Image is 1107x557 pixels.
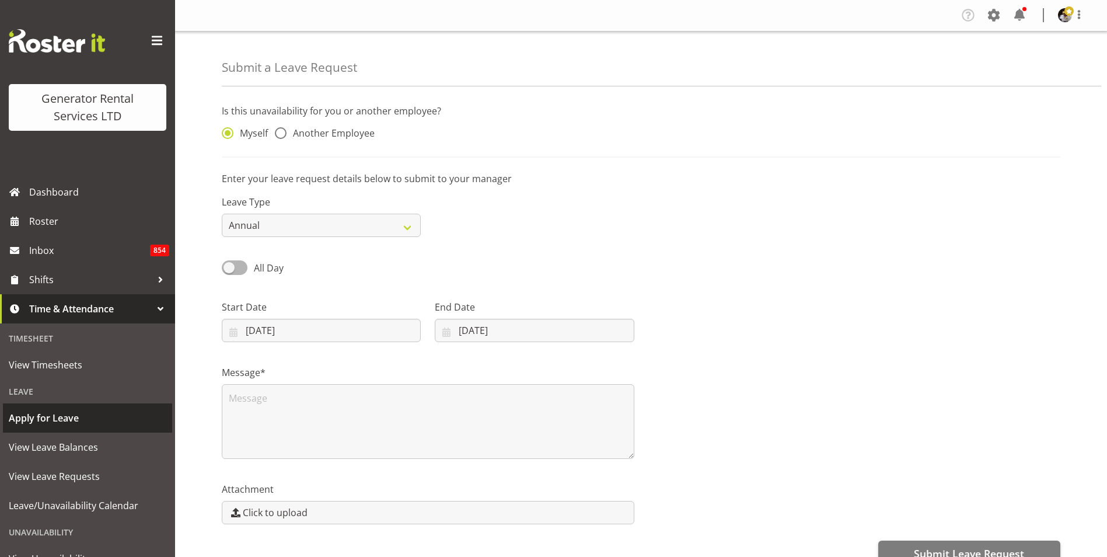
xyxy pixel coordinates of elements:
[222,61,357,74] h4: Submit a Leave Request
[222,104,1060,118] p: Is this unavailability for you or another employee?
[3,403,172,433] a: Apply for Leave
[9,29,105,53] img: Rosterit website logo
[222,482,634,496] label: Attachment
[150,245,169,256] span: 854
[1058,8,1072,22] img: andrew-crenfeldtab2e0c3de70d43fd7286f7b271d34304.png
[233,127,268,139] span: Myself
[222,365,634,380] label: Message*
[9,409,166,427] span: Apply for Leave
[3,326,172,350] div: Timesheet
[29,213,169,230] span: Roster
[9,356,166,374] span: View Timesheets
[3,350,172,380] a: View Timesheets
[3,491,172,520] a: Leave/Unavailability Calendar
[29,300,152,318] span: Time & Attendance
[222,319,421,342] input: Click to select...
[287,127,375,139] span: Another Employee
[20,90,155,125] div: Generator Rental Services LTD
[222,300,421,314] label: Start Date
[3,462,172,491] a: View Leave Requests
[222,172,1060,186] p: Enter your leave request details below to submit to your manager
[9,497,166,514] span: Leave/Unavailability Calendar
[254,262,284,274] span: All Day
[222,195,421,209] label: Leave Type
[29,183,169,201] span: Dashboard
[435,300,634,314] label: End Date
[243,506,308,520] span: Click to upload
[3,520,172,544] div: Unavailability
[29,242,150,259] span: Inbox
[9,468,166,485] span: View Leave Requests
[29,271,152,288] span: Shifts
[435,319,634,342] input: Click to select...
[3,380,172,403] div: Leave
[3,433,172,462] a: View Leave Balances
[9,438,166,456] span: View Leave Balances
